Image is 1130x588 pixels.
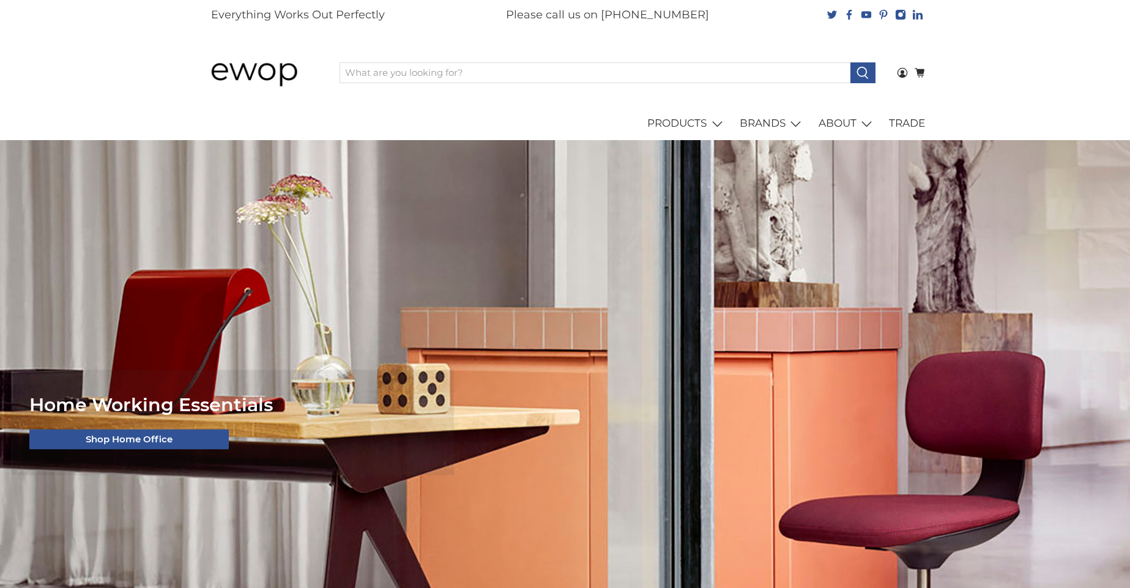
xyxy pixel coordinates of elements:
nav: main navigation [198,106,932,141]
a: Shop Home Office [29,429,229,450]
a: BRANDS [733,106,812,141]
a: PRODUCTS [641,106,733,141]
a: ABOUT [811,106,882,141]
p: Everything Works Out Perfectly [211,7,385,23]
a: TRADE [882,106,932,141]
span: Home Working Essentials [29,393,273,416]
p: Please call us on [PHONE_NUMBER] [506,7,709,23]
input: What are you looking for? [340,62,851,83]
